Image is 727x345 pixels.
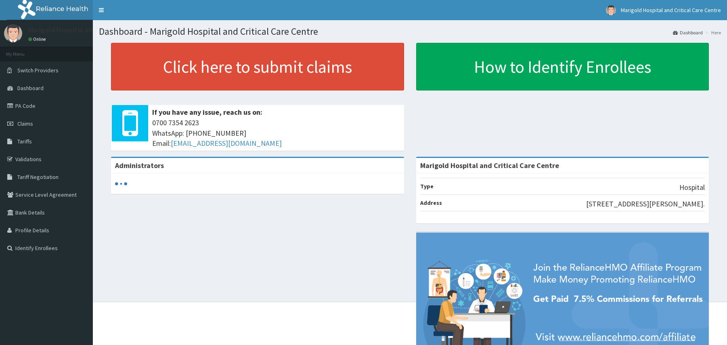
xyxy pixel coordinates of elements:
[28,26,159,34] p: Marigold Hospital and Critical Care Centre
[606,5,616,15] img: User Image
[4,24,22,42] img: User Image
[171,139,282,148] a: [EMAIL_ADDRESS][DOMAIN_NAME]
[115,178,127,190] svg: audio-loading
[28,36,48,42] a: Online
[111,43,404,90] a: Click here to submit claims
[17,173,59,181] span: Tariff Negotiation
[17,120,33,127] span: Claims
[420,183,434,190] b: Type
[416,43,709,90] a: How to Identify Enrollees
[679,182,705,193] p: Hospital
[17,138,32,145] span: Tariffs
[115,161,164,170] b: Administrators
[17,67,59,74] span: Switch Providers
[17,84,44,92] span: Dashboard
[673,29,703,36] a: Dashboard
[99,26,721,37] h1: Dashboard - Marigold Hospital and Critical Care Centre
[621,6,721,14] span: Marigold Hospital and Critical Care Centre
[704,29,721,36] li: Here
[152,118,400,149] span: 0700 7354 2623 WhatsApp: [PHONE_NUMBER] Email:
[586,199,705,209] p: [STREET_ADDRESS][PERSON_NAME].
[420,161,559,170] strong: Marigold Hospital and Critical Care Centre
[420,199,442,206] b: Address
[152,107,262,117] b: If you have any issue, reach us on:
